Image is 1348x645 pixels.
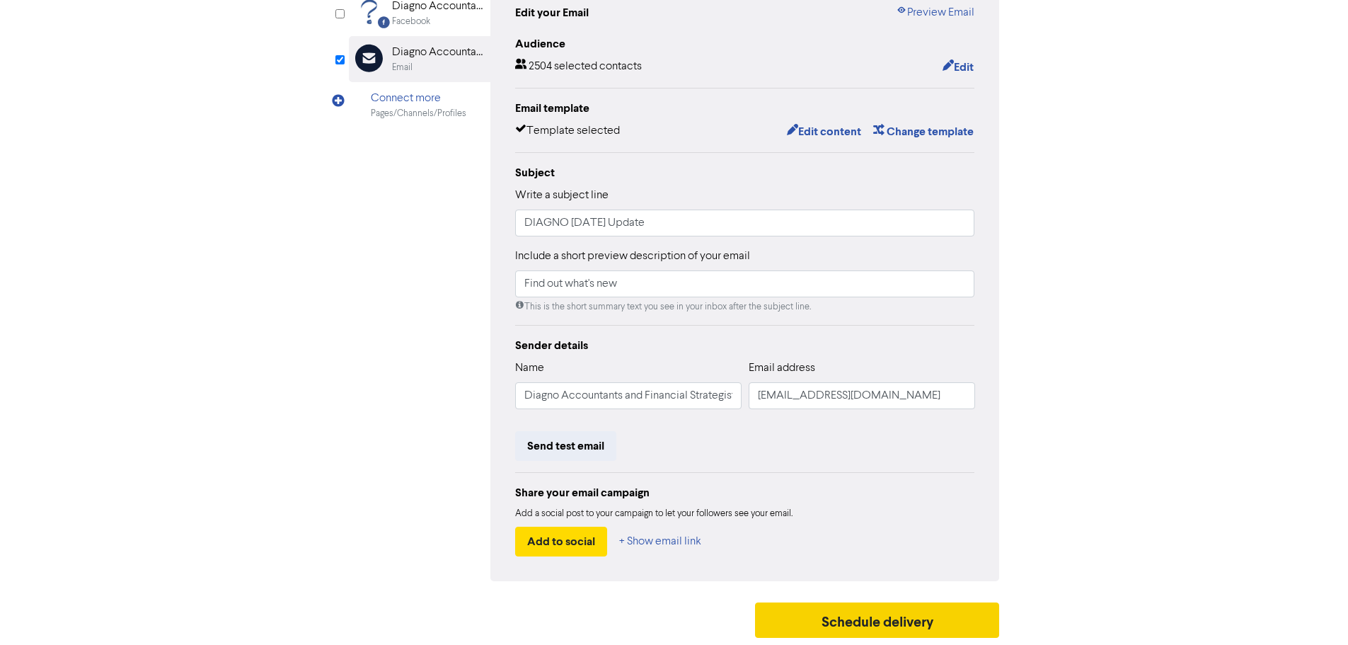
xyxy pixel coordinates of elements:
[371,90,466,107] div: Connect more
[942,58,974,76] button: Edit
[515,431,616,461] button: Send test email
[515,337,975,354] div: Sender details
[392,61,413,74] div: Email
[786,122,862,141] button: Edit content
[515,100,975,117] div: Email template
[371,107,466,120] div: Pages/Channels/Profiles
[392,44,483,61] div: Diagno Accountants and Financial Strategists
[1277,577,1348,645] iframe: Chat Widget
[515,4,589,21] div: Edit your Email
[392,15,430,28] div: Facebook
[515,300,975,314] div: This is the short summary text you see in your inbox after the subject line.
[349,36,490,82] div: Diagno Accountants and Financial StrategistsEmail
[515,164,975,181] div: Subject
[515,122,620,141] div: Template selected
[515,484,975,501] div: Share your email campaign
[515,527,607,556] button: Add to social
[349,82,490,128] div: Connect morePages/Channels/Profiles
[515,248,750,265] label: Include a short preview description of your email
[515,58,642,76] div: 2504 selected contacts
[755,603,1000,638] button: Schedule delivery
[872,122,974,141] button: Change template
[515,35,975,52] div: Audience
[515,507,975,521] div: Add a social post to your campaign to let your followers see your email.
[515,360,544,377] label: Name
[618,527,702,556] button: + Show email link
[749,360,815,377] label: Email address
[515,187,609,204] label: Write a subject line
[896,4,974,21] a: Preview Email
